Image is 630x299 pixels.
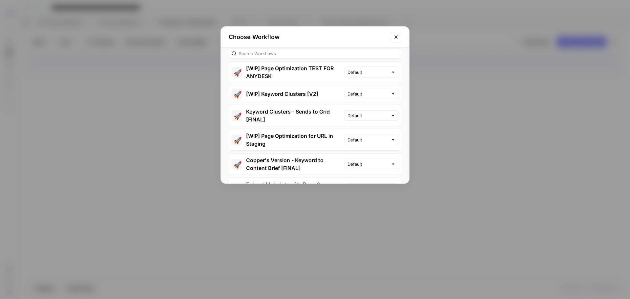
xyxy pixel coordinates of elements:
span: 🚀 [234,112,240,119]
input: Default [347,69,388,75]
input: Default [347,91,388,97]
button: Close modal [391,32,401,42]
button: Extract Metadata with Page Scrape [FINAL] [229,178,345,199]
input: Default [347,161,388,167]
span: 🚀 [234,137,240,143]
button: 🚀Keyword Clusters - Sends to Grid [FINAL] [229,105,345,126]
input: Default [347,112,388,119]
button: 🚀Copper's Version - Keyword to Content Brief [FINAL[ [229,154,345,175]
input: Default [347,137,388,143]
h2: Choose Workflow [229,32,387,42]
span: 🚀 [234,91,240,97]
span: 🚀 [234,69,240,75]
span: 🚀 [234,161,240,167]
button: 🚀[WIP] Page Optimization for URL in Staging [229,129,345,150]
button: 🚀[WIP] Page Optimization TEST FOR ANYDESK [229,62,345,83]
input: Search Workflows [239,50,398,57]
button: 🚀[WIP] Keyword Clusters [V2] [229,86,345,102]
